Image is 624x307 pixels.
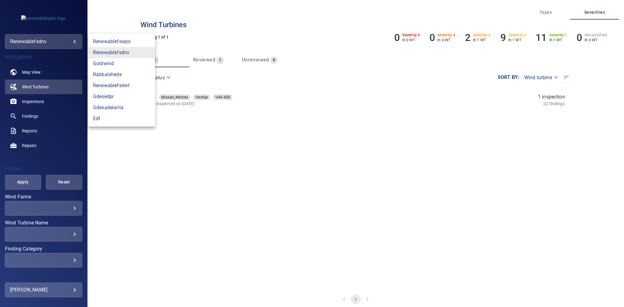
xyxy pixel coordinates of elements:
a: renewablefsdwt [88,80,155,91]
a: renewablefsdnv [88,47,155,58]
a: gdesadelanta [88,102,155,113]
a: gdesedpr [88,91,155,102]
a: rabbalshede [88,69,155,80]
a: edf [88,113,155,124]
a: goldwind [88,58,155,69]
a: renewablefswpo [88,36,155,47]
